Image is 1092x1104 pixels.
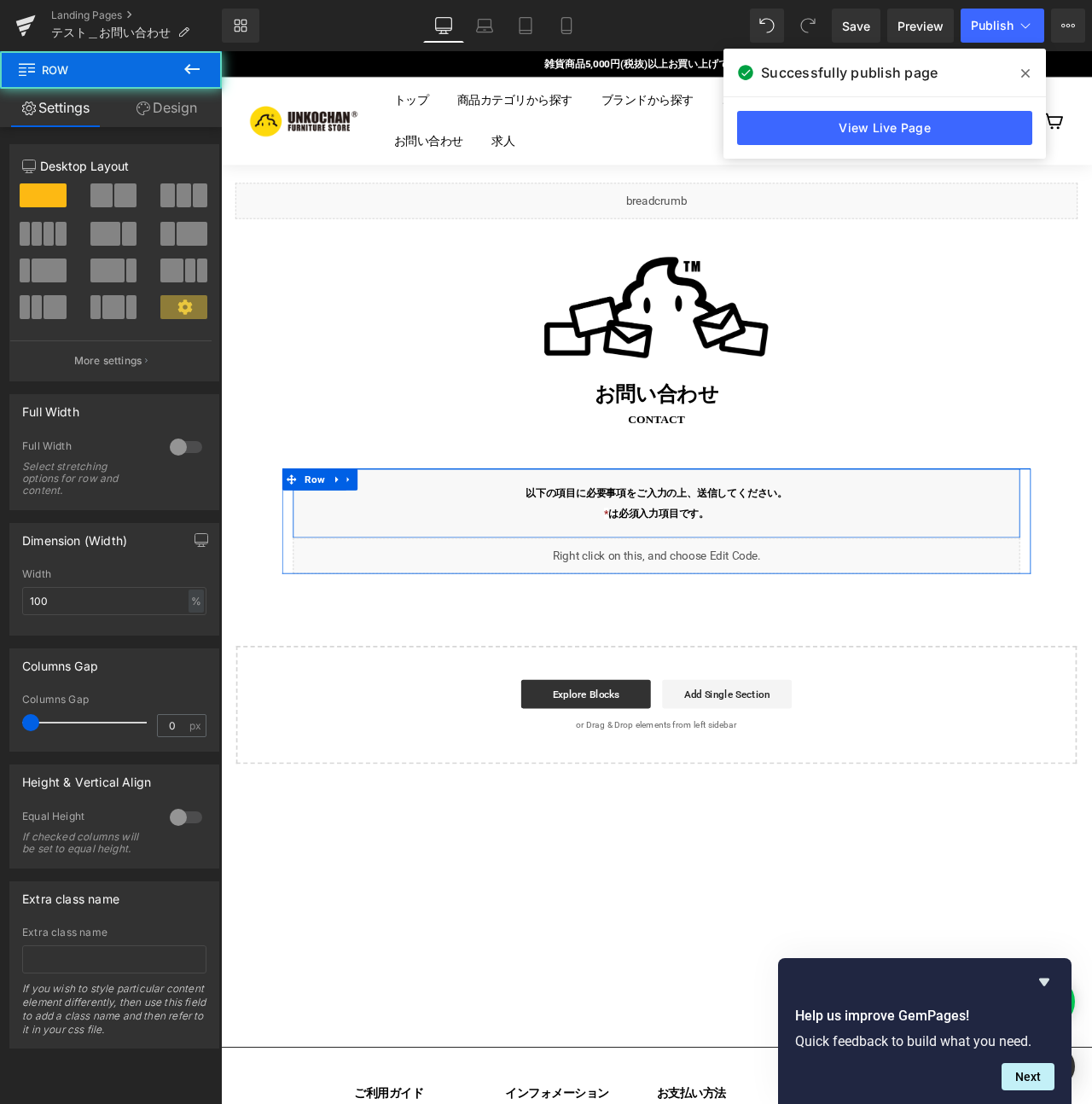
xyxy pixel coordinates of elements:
button: More settings [10,340,212,381]
div: Equal Height [22,810,153,828]
span: Row [95,495,127,520]
button: More [1051,9,1085,43]
span: px [189,720,204,731]
h2: Help us improve GemPages! [795,1006,1054,1026]
a: 求人 [304,83,365,131]
a: Add Single Section [523,745,677,779]
button: Publish [961,9,1044,43]
a: トップ [188,35,263,83]
div: Full Width [22,395,79,419]
a: お問い合わせ [188,83,304,131]
div: Width [22,568,206,580]
a: Expand / Collapse [127,495,149,520]
p: contact [17,430,1015,444]
p: or Drag & Drop elements from left sidebar [45,793,987,805]
a: Design [111,89,222,127]
div: Extra class name [22,882,119,906]
div: Help us improve GemPages! [795,972,1054,1090]
div: Dimension (Width) [22,524,127,548]
div: Columns Gap [22,694,206,706]
span: Preview [897,17,944,35]
span: お問い合わせ [443,392,590,421]
span: Save [842,17,870,35]
a: Tablet [505,9,546,43]
span: Successfully publish page [761,62,938,83]
button: Next question [1002,1063,1054,1090]
a: ブランドから探す [433,35,577,83]
a: Laptop [464,9,505,43]
input: auto [22,587,206,615]
a: 店舗情報 [693,35,781,83]
a: ご利用ガイド [577,35,693,83]
div: Extra class name [22,927,206,938]
img: 家具・インテリア・雑貨の通販｜ウンコちゃんの家具屋さん [34,64,162,102]
p: Quick feedback to build what you need. [795,1033,1054,1049]
div: Columns Gap [22,649,98,673]
p: More settings [74,353,142,369]
p: は必須入力項目です。 [102,536,930,560]
div: If you wish to style particular content element differently, then use this field to add a class n... [22,982,206,1048]
span: テスト＿お問い合わせ [51,26,171,39]
p: 雑貨商品5,000円(税抜)以上お買い上げで送料無料 [34,5,998,26]
div: Height & Vertical Align [22,765,151,789]
a: Preview [887,9,954,43]
a: Desktop [423,9,464,43]
button: Hide survey [1034,972,1054,992]
p: Desktop Layout [22,157,206,175]
span: Row [17,51,188,89]
a: Landing Pages [51,9,222,22]
button: Undo [750,9,784,43]
span: Publish [971,19,1014,32]
p: 以下の項目に必要事項をご入力の上、 [102,512,930,536]
a: Expand / Collapse [140,495,162,520]
a: New Library [222,9,259,43]
div: Full Width [22,439,153,457]
div: % [189,590,204,613]
a: View Live Page [737,111,1032,145]
a: Explore Blocks [356,745,509,779]
a: 商品カテゴリから探す [263,35,433,83]
a: Mobile [546,9,587,43]
div: Select stretching options for row and content. [22,461,150,497]
button: Redo [791,9,825,43]
span: 送信してください。 [564,512,671,536]
div: If checked columns will be set to equal height. [22,831,150,855]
